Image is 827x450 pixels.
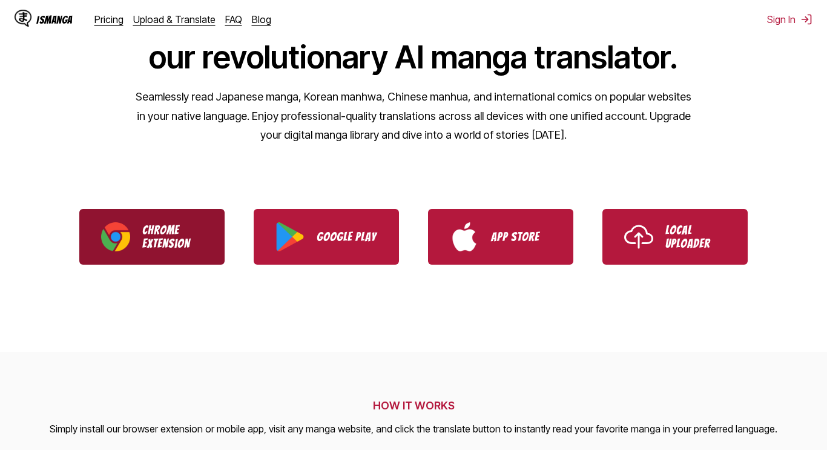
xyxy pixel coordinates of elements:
h2: HOW IT WORKS [50,399,777,412]
a: IsManga LogoIsManga [15,10,94,29]
img: Chrome logo [101,222,130,251]
img: IsManga Logo [15,10,31,27]
a: FAQ [225,13,242,25]
a: Download IsManga from Google Play [254,209,399,265]
img: App Store logo [450,222,479,251]
a: Upload & Translate [133,13,216,25]
a: Blog [252,13,271,25]
p: Google Play [317,230,377,243]
p: App Store [491,230,552,243]
p: Simply install our browser extension or mobile app, visit any manga website, and click the transl... [50,422,777,437]
img: Upload icon [624,222,653,251]
p: Seamlessly read Japanese manga, Korean manhwa, Chinese manhua, and international comics on popula... [135,87,692,145]
a: Download IsManga from App Store [428,209,573,265]
button: Sign In [767,13,812,25]
p: Local Uploader [665,223,726,250]
div: IsManga [36,14,73,25]
a: Pricing [94,13,124,25]
p: Chrome Extension [142,223,203,250]
img: Google Play logo [275,222,305,251]
img: Sign out [800,13,812,25]
a: Download IsManga Chrome Extension [79,209,225,265]
a: Use IsManga Local Uploader [602,209,748,265]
